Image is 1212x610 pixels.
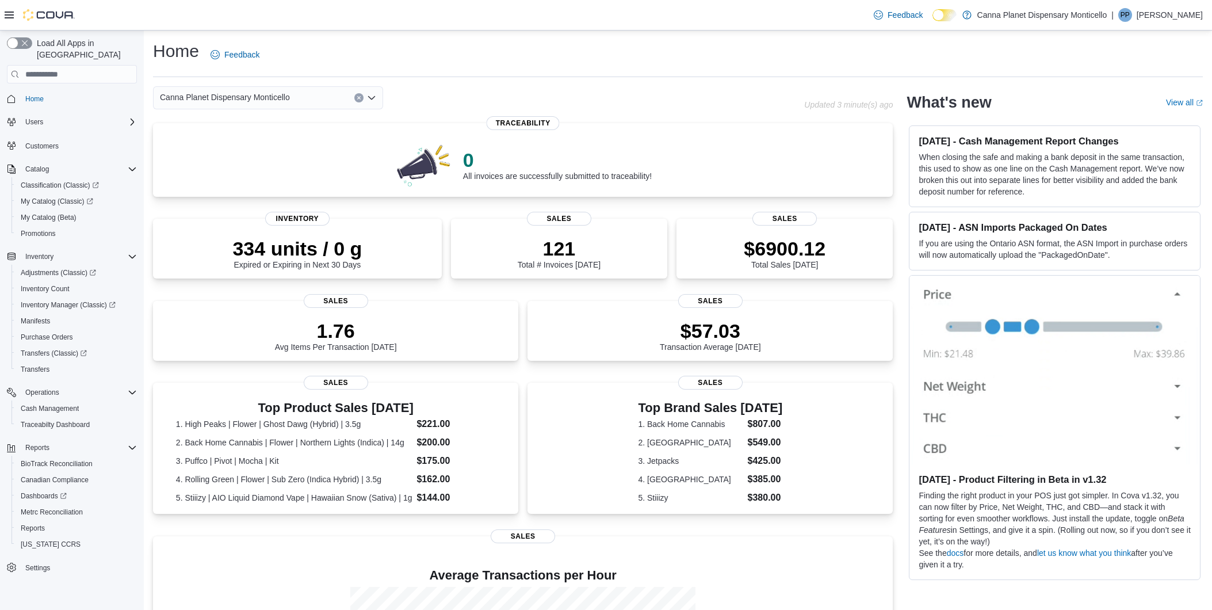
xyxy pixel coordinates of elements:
[12,297,142,313] a: Inventory Manager (Classic)
[21,92,48,106] a: Home
[416,472,495,486] dd: $162.00
[25,563,50,573] span: Settings
[12,504,142,520] button: Metrc Reconciliation
[16,330,137,344] span: Purchase Orders
[25,252,53,261] span: Inventory
[638,401,782,415] h3: Top Brand Sales [DATE]
[678,376,743,390] span: Sales
[224,49,259,60] span: Feedback
[2,114,142,130] button: Users
[748,454,783,468] dd: $425.00
[16,298,120,312] a: Inventory Manager (Classic)
[2,440,142,456] button: Reports
[1121,8,1130,22] span: PP
[21,138,137,152] span: Customers
[518,237,601,260] p: 121
[919,135,1191,147] h3: [DATE] - Cash Management Report Changes
[16,195,137,208] span: My Catalog (Classic)
[748,472,783,486] dd: $385.00
[232,237,362,269] div: Expired or Expiring in Next 30 Days
[748,491,783,505] dd: $380.00
[21,284,70,293] span: Inventory Count
[16,505,137,519] span: Metrc Reconciliation
[21,91,137,106] span: Home
[21,197,93,206] span: My Catalog (Classic)
[12,193,142,209] a: My Catalog (Classic)
[23,9,75,21] img: Cova
[16,418,137,432] span: Traceabilty Dashboard
[21,115,137,129] span: Users
[25,388,59,397] span: Operations
[25,117,43,127] span: Users
[16,211,137,224] span: My Catalog (Beta)
[16,457,97,471] a: BioTrack Reconciliation
[907,93,991,112] h2: What's new
[919,514,1184,535] em: Beta Features
[21,540,81,549] span: [US_STATE] CCRS
[947,548,964,558] a: docs
[16,363,54,376] a: Transfers
[21,250,137,264] span: Inventory
[21,349,87,358] span: Transfers (Classic)
[16,282,74,296] a: Inventory Count
[21,561,55,575] a: Settings
[919,222,1191,233] h3: [DATE] - ASN Imports Packaged On Dates
[1166,98,1203,107] a: View allExternal link
[206,43,264,66] a: Feedback
[21,386,64,399] button: Operations
[16,457,137,471] span: BioTrack Reconciliation
[16,314,55,328] a: Manifests
[12,417,142,433] button: Traceabilty Dashboard
[21,441,137,455] span: Reports
[354,93,364,102] button: Clear input
[16,227,60,241] a: Promotions
[275,319,397,342] p: 1.76
[16,298,137,312] span: Inventory Manager (Classic)
[16,489,137,503] span: Dashboards
[21,300,116,310] span: Inventory Manager (Classic)
[919,151,1191,197] p: When closing the safe and making a bank deposit in the same transaction, this used to show as one...
[16,402,137,415] span: Cash Management
[25,443,49,452] span: Reports
[12,488,142,504] a: Dashboards
[21,508,83,517] span: Metrc Reconciliation
[12,226,142,242] button: Promotions
[12,177,142,193] a: Classification (Classic)
[162,569,884,582] h4: Average Transactions per Hour
[16,346,91,360] a: Transfers (Classic)
[463,148,652,171] p: 0
[16,314,137,328] span: Manifests
[2,559,142,576] button: Settings
[16,195,98,208] a: My Catalog (Classic)
[21,250,58,264] button: Inventory
[16,266,137,280] span: Adjustments (Classic)
[744,237,825,269] div: Total Sales [DATE]
[869,3,927,26] a: Feedback
[1137,8,1203,22] p: [PERSON_NAME]
[416,436,495,449] dd: $200.00
[21,561,137,575] span: Settings
[12,472,142,488] button: Canadian Compliance
[21,475,89,485] span: Canadian Compliance
[638,474,743,485] dt: 4. [GEOGRAPHIC_DATA]
[752,212,817,226] span: Sales
[12,329,142,345] button: Purchase Orders
[16,178,137,192] span: Classification (Classic)
[153,40,199,63] h1: Home
[12,265,142,281] a: Adjustments (Classic)
[638,455,743,467] dt: 3. Jetpacks
[7,86,137,606] nav: Complex example
[2,90,142,107] button: Home
[1118,8,1132,22] div: Parth Patel
[932,9,957,21] input: Dark Mode
[176,437,412,448] dt: 2. Back Home Cannabis | Flower | Northern Lights (Indica) | 14g
[21,162,137,176] span: Catalog
[12,361,142,378] button: Transfers
[21,181,99,190] span: Classification (Classic)
[25,94,44,104] span: Home
[1111,8,1114,22] p: |
[304,376,368,390] span: Sales
[265,212,330,226] span: Inventory
[21,365,49,374] span: Transfers
[21,404,79,413] span: Cash Management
